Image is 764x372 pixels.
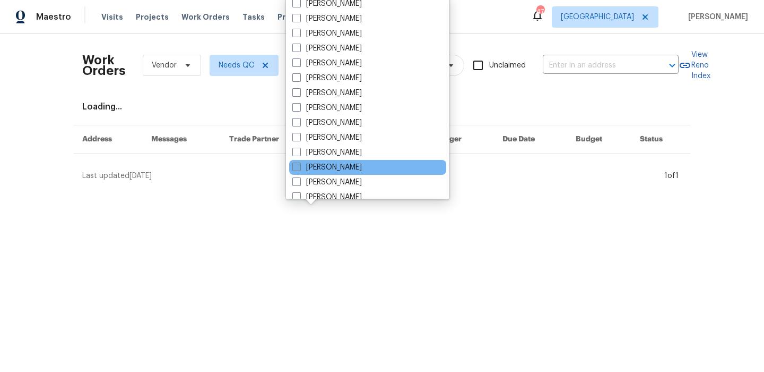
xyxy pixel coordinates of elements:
label: [PERSON_NAME] [292,13,362,24]
label: [PERSON_NAME] [292,103,362,113]
th: Due Date [494,125,567,154]
div: 47 [536,6,544,17]
label: [PERSON_NAME] [292,162,362,173]
th: Budget [567,125,631,154]
span: [DATE] [129,172,152,180]
span: Projects [136,12,169,22]
label: [PERSON_NAME] [292,58,362,69]
label: [PERSON_NAME] [292,132,362,143]
h2: Work Orders [82,55,126,76]
th: Status [631,125,690,154]
label: [PERSON_NAME] [292,117,362,128]
th: Messages [143,125,221,154]
div: Last updated [82,171,661,181]
input: Enter in an address [543,57,649,74]
label: [PERSON_NAME] [292,192,362,202]
label: [PERSON_NAME] [292,43,362,54]
span: Vendor [152,60,177,71]
a: View Reno Index [679,49,710,81]
span: Unclaimed [489,60,526,71]
span: Needs QC [219,60,254,71]
label: [PERSON_NAME] [292,147,362,158]
div: Loading... [82,102,682,112]
span: Maestro [36,12,71,22]
th: Address [74,125,143,154]
label: [PERSON_NAME] [292,28,362,39]
span: [PERSON_NAME] [684,12,748,22]
span: Work Orders [181,12,230,22]
span: Properties [277,12,319,22]
label: [PERSON_NAME] [292,88,362,98]
span: Tasks [242,13,265,21]
th: Trade Partner [221,125,320,154]
th: Manager [421,125,494,154]
span: Visits [101,12,123,22]
label: [PERSON_NAME] [292,73,362,83]
button: Open [665,58,680,73]
label: [PERSON_NAME] [292,177,362,188]
span: [GEOGRAPHIC_DATA] [561,12,634,22]
div: 1 of 1 [664,171,679,181]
